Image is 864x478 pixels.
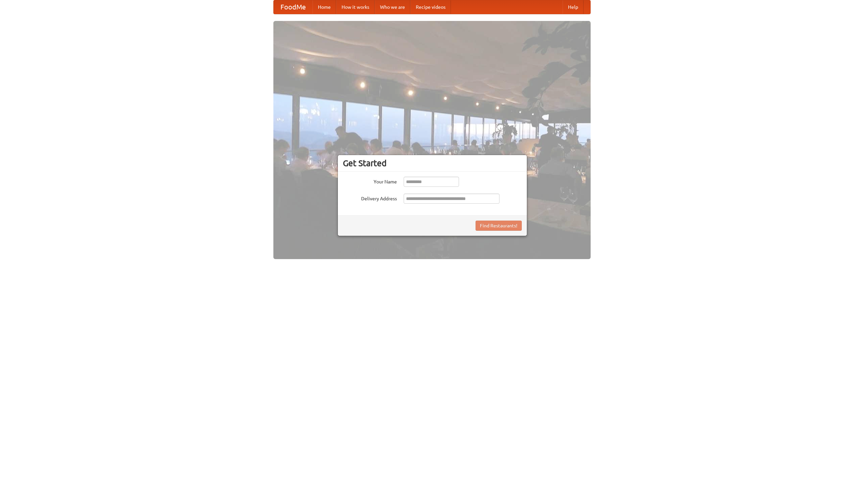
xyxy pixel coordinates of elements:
a: Who we are [375,0,410,14]
a: FoodMe [274,0,313,14]
a: Help [563,0,584,14]
a: Recipe videos [410,0,451,14]
a: How it works [336,0,375,14]
h3: Get Started [343,158,522,168]
a: Home [313,0,336,14]
button: Find Restaurants! [476,221,522,231]
label: Delivery Address [343,194,397,202]
label: Your Name [343,177,397,185]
